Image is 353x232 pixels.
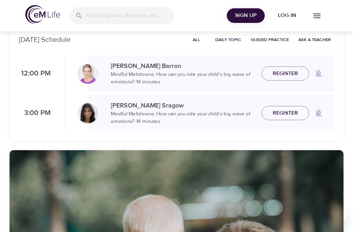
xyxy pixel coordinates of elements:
[230,11,262,21] span: Sign Up
[19,34,70,45] p: [DATE] Schedule
[295,34,334,46] button: Ask a Teacher
[78,63,98,84] img: kellyb.jpg
[184,34,209,46] button: All
[111,110,255,126] p: Mindful Meltdowns: How can you ride your child's big wave of emotions? · 14 minutes
[86,7,174,24] input: Find programs, teachers, etc...
[321,200,347,226] iframe: Button to launch messaging window
[273,108,298,118] span: Register
[309,104,328,123] span: Remind me when a class goes live every Tuesday at 3:00 PM
[78,103,98,123] img: Lara_Sragow-min.jpg
[19,108,51,119] p: 3:00 PM
[212,34,245,46] button: Daily Topic
[271,11,303,21] span: Log in
[273,69,298,79] span: Register
[111,61,255,71] p: [PERSON_NAME] Barron
[262,106,309,121] button: Register
[111,71,255,86] p: Mindful Meltdowns: How can you ride your child's big wave of emotions? · 14 minutes
[19,68,51,79] p: 12:00 PM
[309,64,328,83] span: Remind me when a class goes live every Tuesday at 12:00 PM
[111,101,255,110] p: [PERSON_NAME] Sragow
[187,36,206,43] span: All
[268,8,306,23] button: Log in
[298,36,331,43] span: Ask a Teacher
[215,36,241,43] span: Daily Topic
[25,5,60,24] img: logo
[262,66,309,81] button: Register
[227,8,265,23] button: Sign Up
[248,34,292,46] button: Guided Practice
[306,5,328,26] button: menu
[251,36,289,43] span: Guided Practice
